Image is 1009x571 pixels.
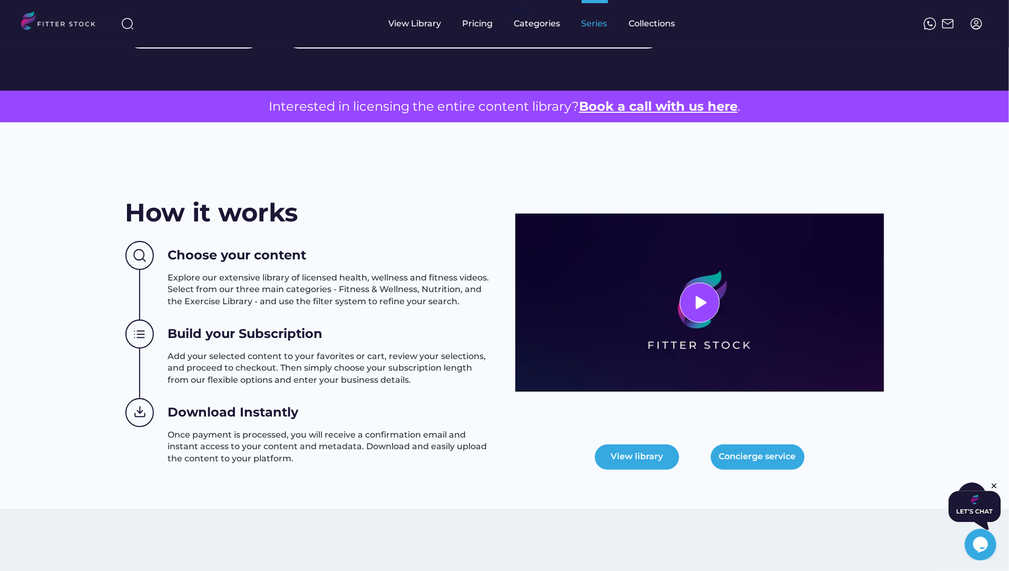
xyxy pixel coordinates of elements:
div: Collections [629,18,675,30]
div: View Library [389,18,442,30]
h3: Once payment is processed, you will receive a confirmation email and instant access to your conte... [168,429,494,464]
img: Group%201000002439.svg [125,398,154,428]
button: Concierge service [711,444,805,470]
h3: Explore our extensive library of licensed health, wellness and fitness videos. Select from our th... [168,272,494,307]
img: meteor-icons_whatsapp%20%281%29.svg [924,17,936,30]
img: search-normal%203.svg [121,17,134,30]
img: profile-circle.svg [970,17,983,30]
img: Frame%2051.svg [942,17,954,30]
img: LOGO.svg [21,12,104,33]
img: Group%201000002438.svg [125,320,154,349]
div: Series [582,18,608,30]
a: Book a call with us here [579,99,738,114]
div: fvck [514,5,528,16]
iframe: chat widget [965,529,998,560]
h3: Choose your content [168,246,307,264]
img: 3977569478e370cc298ad8aabb12f348.png [515,214,884,392]
button: View library [595,444,679,470]
h2: How it works [125,195,298,230]
h3: Download Instantly [168,403,299,421]
h3: Build your Subscription [168,325,323,343]
iframe: chat widget [948,481,1001,530]
h3: Add your selected content to your favorites or cart, review your selections, and proceed to check... [168,351,494,386]
img: Group%201000002437%20%282%29.svg [125,241,154,270]
div: Categories [514,18,561,30]
div: Pricing [463,18,493,30]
